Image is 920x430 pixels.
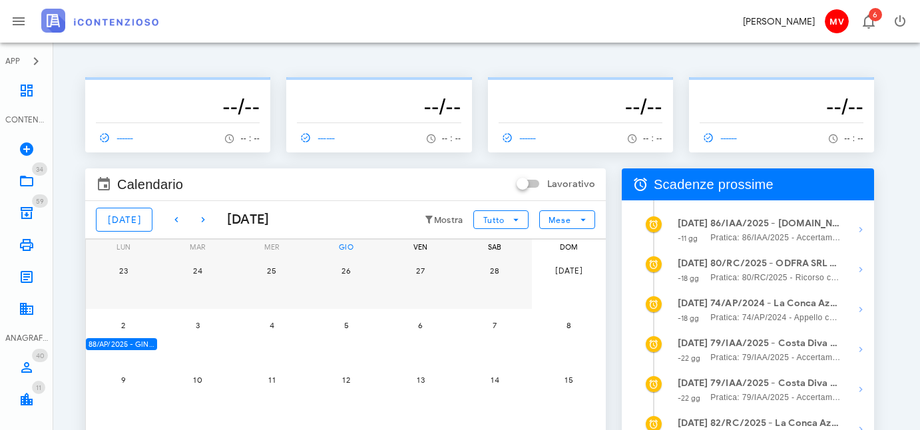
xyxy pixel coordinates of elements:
[556,312,582,338] button: 8
[96,93,260,120] h3: --/--
[36,383,41,392] span: 11
[547,178,595,191] label: Lavorativo
[297,83,461,93] p: --------------
[678,258,708,269] strong: [DATE]
[710,271,841,284] span: Pratica: 80/RC/2025 - Ricorso contro Direzione Provinciale di Salerno, Direzione Provinciale di [...
[499,128,543,147] a: ------
[678,337,708,349] strong: [DATE]
[678,314,700,323] small: -18 gg
[678,274,700,283] small: -18 gg
[710,296,841,311] strong: 74/AP/2024 - La Conca Azzurra S.r.l. - In attesa della Costituzione in Giudizio controparte
[96,132,134,144] span: ------
[847,376,874,403] button: Mostra dettagli
[678,417,708,429] strong: [DATE]
[107,214,141,226] span: [DATE]
[184,366,211,393] button: 10
[499,93,662,120] h3: --/--
[110,257,136,284] button: 23
[333,320,359,330] span: 5
[297,128,341,147] a: ------
[216,210,270,230] div: [DATE]
[333,257,359,284] button: 26
[700,93,863,120] h3: --/--
[297,132,336,144] span: ------
[258,312,285,338] button: 4
[86,240,161,254] div: lun
[678,353,701,363] small: -22 gg
[710,391,841,404] span: Pratica: 79/IAA/2025 - Accertamento con Adesione contro Direzione Provinciale di [GEOGRAPHIC_DATA]
[556,257,582,284] button: [DATE]
[160,240,236,254] div: mar
[240,134,260,143] span: -- : --
[481,257,508,284] button: 28
[556,375,582,385] span: 15
[258,366,285,393] button: 11
[41,9,158,33] img: logo-text-2x.png
[847,296,874,323] button: Mostra dettagli
[32,194,48,208] span: Distintivo
[32,162,47,176] span: Distintivo
[258,257,285,284] button: 25
[184,375,211,385] span: 10
[499,83,662,93] p: --------------
[678,393,701,403] small: -22 gg
[457,240,533,254] div: sab
[434,215,463,226] small: Mostra
[407,257,434,284] button: 27
[407,312,434,338] button: 6
[36,165,43,174] span: 34
[481,320,508,330] span: 7
[710,376,841,391] strong: 79/IAA/2025 - Costa Diva Srls - Scadenza per fare Ricorso
[678,218,708,229] strong: [DATE]
[555,266,584,276] span: [DATE]
[678,377,708,389] strong: [DATE]
[36,197,44,206] span: 59
[710,231,841,244] span: Pratica: 86/IAA/2025 - Accertamento con Adesione contro Direzione Provinciale di [GEOGRAPHIC_DATA]
[36,351,44,360] span: 40
[654,174,774,195] span: Scadenze prossime
[825,9,849,33] span: MV
[297,93,461,120] h3: --/--
[5,332,48,344] div: ANAGRAFICA
[184,312,211,338] button: 3
[117,174,183,195] span: Calendario
[473,210,528,229] button: Tutto
[847,216,874,243] button: Mostra dettagli
[710,311,841,324] span: Pratica: 74/AP/2024 - Appello contro Comune di Conca Dei Marini
[407,266,434,276] span: 27
[309,240,384,254] div: gio
[258,266,285,276] span: 25
[96,208,152,232] button: [DATE]
[442,134,461,143] span: -- : --
[258,320,285,330] span: 4
[407,366,434,393] button: 13
[5,114,48,126] div: CONTENZIOSO
[184,266,211,276] span: 24
[32,381,45,394] span: Distintivo
[333,266,359,276] span: 26
[847,256,874,283] button: Mostra dettagli
[678,234,698,243] small: -11 gg
[847,336,874,363] button: Mostra dettagli
[499,132,537,144] span: ------
[481,266,508,276] span: 28
[258,375,285,385] span: 11
[483,215,505,225] span: Tutto
[556,366,582,393] button: 15
[110,312,136,338] button: 2
[333,312,359,338] button: 5
[110,375,136,385] span: 9
[110,366,136,393] button: 9
[700,128,744,147] a: ------
[481,366,508,393] button: 14
[820,5,852,37] button: MV
[548,215,571,225] span: Mese
[556,320,582,330] span: 8
[700,83,863,93] p: --------------
[234,240,310,254] div: mer
[539,210,595,229] button: Mese
[710,256,841,271] strong: 80/RC/2025 - ODFRA SRL - In attesa della Costituzione in Giudizio controparte
[710,351,841,364] span: Pratica: 79/IAA/2025 - Accertamento con Adesione contro Direzione Provinciale di [GEOGRAPHIC_DATA]
[710,336,841,351] strong: 79/IAA/2025 - Costa Diva Srls - Ufficio deve decidere
[852,5,884,37] button: Distintivo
